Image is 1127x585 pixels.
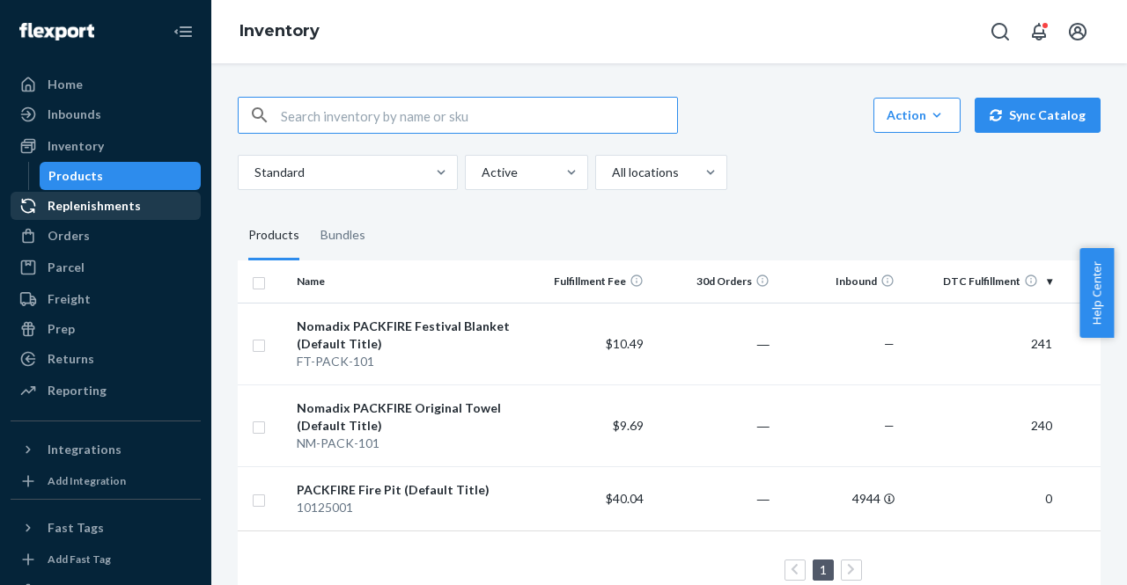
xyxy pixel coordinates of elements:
[11,70,201,99] a: Home
[902,303,1058,384] td: 241
[297,435,518,452] div: NM-PACK-101
[48,320,75,338] div: Prep
[606,336,644,351] span: $10.49
[239,21,320,40] a: Inventory
[1060,14,1095,49] button: Open account menu
[887,106,947,124] div: Action
[902,260,1058,303] th: DTC Fulfillment
[651,303,777,384] td: ―
[166,14,201,49] button: Close Navigation
[11,285,201,313] a: Freight
[902,384,1058,466] td: 240
[290,260,525,303] th: Name
[11,435,201,464] button: Integrations
[48,137,104,155] div: Inventory
[11,471,201,492] a: Add Integration
[884,336,895,351] span: —
[297,399,518,435] div: Nomadix PACKFIRE Original Towel (Default Title)
[11,100,201,128] a: Inbounds
[11,345,201,373] a: Returns
[48,519,104,537] div: Fast Tags
[297,499,518,516] div: 10125001
[1079,248,1114,338] button: Help Center
[11,253,201,282] a: Parcel
[48,441,122,458] div: Integrations
[48,167,103,185] div: Products
[11,132,201,160] a: Inventory
[11,514,201,542] button: Fast Tags
[613,418,644,433] span: $9.69
[651,260,777,303] th: 30d Orders
[253,164,254,181] input: Standard
[48,227,90,245] div: Orders
[48,259,85,276] div: Parcel
[19,23,94,40] img: Flexport logo
[902,466,1058,530] td: 0
[48,382,107,399] div: Reporting
[1021,14,1057,49] button: Open notifications
[11,192,201,220] a: Replenishments
[320,211,365,260] div: Bundles
[526,260,652,303] th: Fulfillment Fee
[873,98,961,133] button: Action
[777,466,902,530] td: 4944
[606,491,644,506] span: $40.04
[975,98,1101,133] button: Sync Catalog
[48,552,111,567] div: Add Fast Tag
[610,164,612,181] input: All locations
[248,211,299,260] div: Products
[983,14,1018,49] button: Open Search Box
[777,260,902,303] th: Inbound
[297,353,518,370] div: FT-PACK-101
[48,473,126,488] div: Add Integration
[651,466,777,530] td: ―
[11,315,201,343] a: Prep
[225,6,334,57] ol: breadcrumbs
[816,562,830,577] a: Page 1 is your current page
[40,162,202,190] a: Products
[651,384,777,466] td: ―
[11,377,201,405] a: Reporting
[11,222,201,250] a: Orders
[48,106,101,123] div: Inbounds
[48,197,141,215] div: Replenishments
[48,350,94,368] div: Returns
[297,481,518,499] div: PACKFIRE Fire Pit (Default Title)
[281,98,677,133] input: Search inventory by name or sku
[11,549,201,570] a: Add Fast Tag
[48,290,91,308] div: Freight
[884,418,895,433] span: —
[480,164,482,181] input: Active
[48,76,83,93] div: Home
[297,318,518,353] div: Nomadix PACKFIRE Festival Blanket (Default Title)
